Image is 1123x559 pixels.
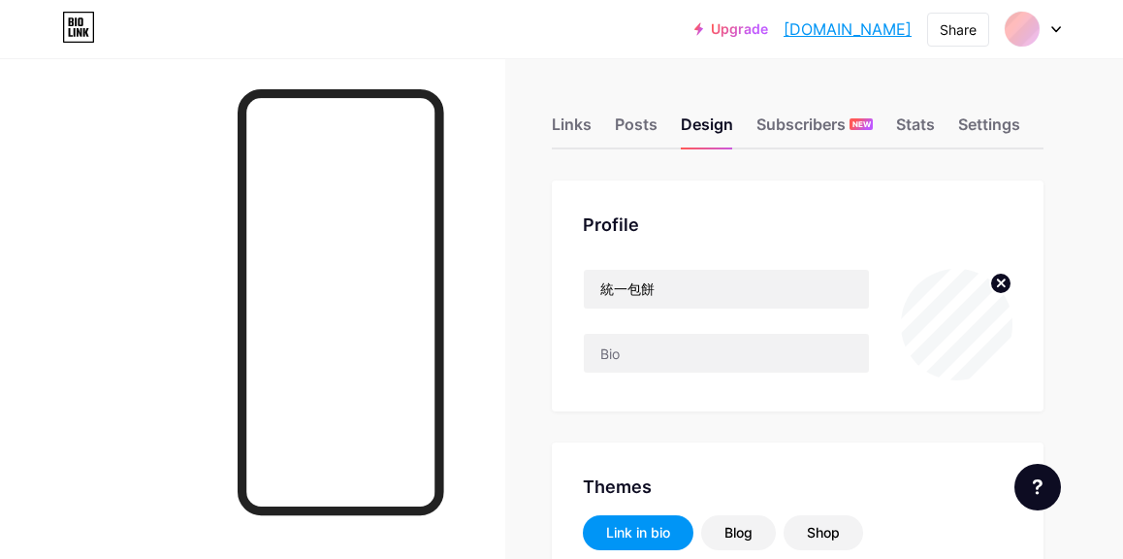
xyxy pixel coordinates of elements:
[724,523,753,543] div: Blog
[615,113,658,148] div: Posts
[606,523,670,543] div: Link in bio
[896,113,935,148] div: Stats
[694,21,768,37] a: Upgrade
[681,113,733,148] div: Design
[584,334,869,373] input: Bio
[583,212,1012,238] div: Profile
[584,270,869,309] input: Name
[807,523,840,543] div: Shop
[552,113,592,148] div: Links
[958,113,1020,148] div: Settings
[784,17,912,41] a: [DOMAIN_NAME]
[940,19,977,40] div: Share
[852,118,871,130] span: NEW
[756,113,873,148] div: Subscribers
[583,474,1012,500] div: Themes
